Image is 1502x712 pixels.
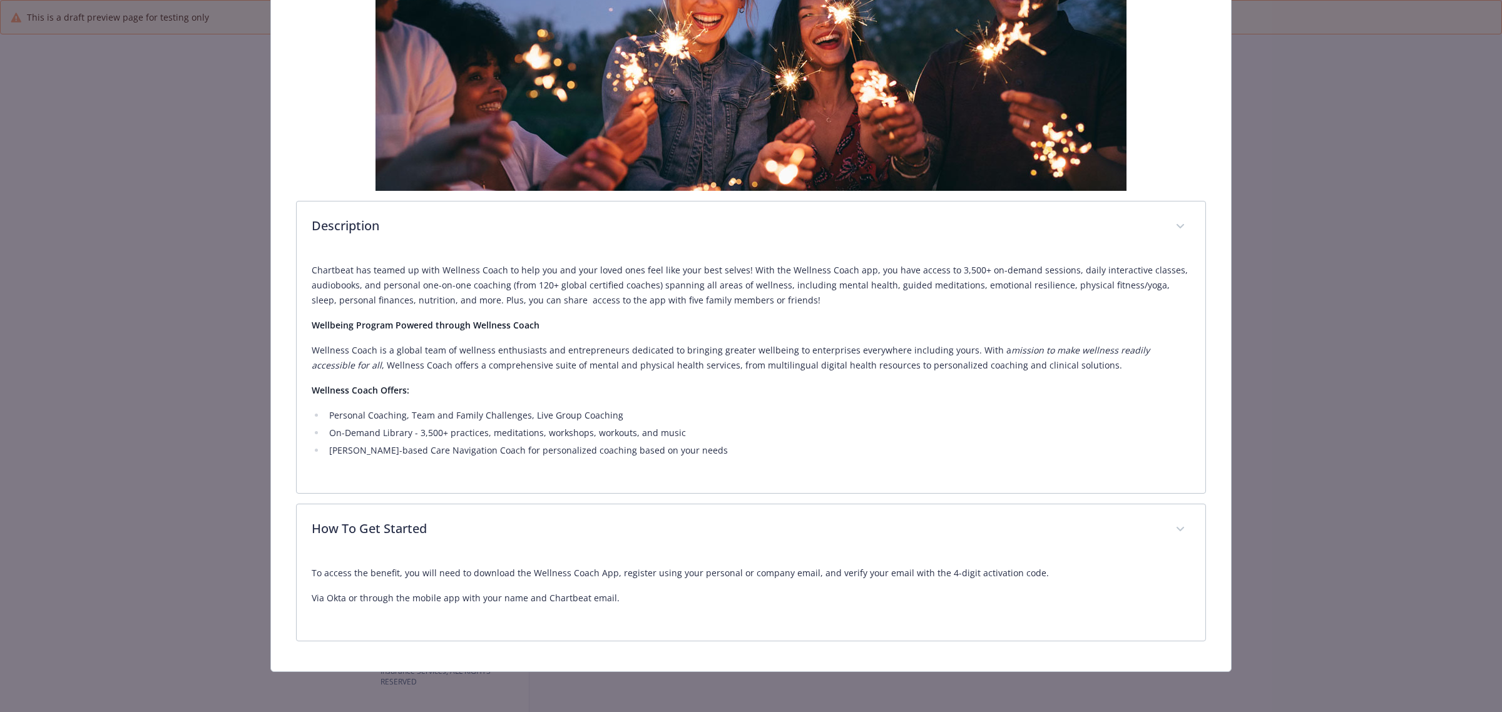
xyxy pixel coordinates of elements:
[312,384,409,396] strong: Wellness Coach Offers:
[312,591,1190,606] p: Via Okta or through the mobile app with your name and Chartbeat email.
[325,408,1190,423] li: Personal Coaching, Team and Family Challenges, Live Group Coaching
[312,519,1160,538] p: How To Get Started
[297,253,1205,493] div: Description
[312,263,1190,308] p: Chartbeat has teamed up with Wellness Coach to help you and your loved ones feel like your best s...
[312,216,1160,235] p: Description
[297,556,1205,641] div: How To Get Started
[312,343,1190,373] p: Wellness Coach is a global team of wellness enthusiasts and entrepreneurs dedicated to bringing g...
[297,201,1205,253] div: Description
[297,504,1205,556] div: How To Get Started
[312,566,1190,581] p: To access the benefit, you will need to download the Wellness Coach App, register using your pers...
[325,443,1190,458] li: [PERSON_NAME]-based Care Navigation Coach for personalized coaching based on your needs
[312,319,539,331] strong: Wellbeing Program Powered through Wellness Coach
[325,425,1190,440] li: On-Demand Library - 3,500+ practices, meditations, workshops, workouts, and music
